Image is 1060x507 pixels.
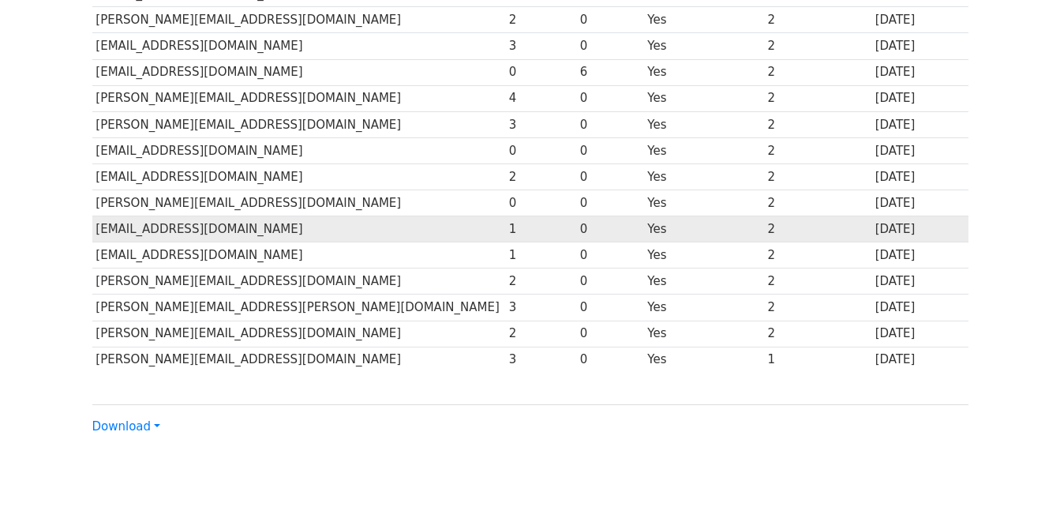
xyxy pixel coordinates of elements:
[92,85,505,111] td: [PERSON_NAME][EMAIL_ADDRESS][DOMAIN_NAME]
[764,59,871,85] td: 2
[576,295,644,321] td: 0
[871,347,968,373] td: [DATE]
[764,216,871,242] td: 2
[871,7,968,33] td: [DATE]
[576,347,644,373] td: 0
[764,33,871,59] td: 2
[981,431,1060,507] iframe: Chat Widget
[576,242,644,269] td: 0
[764,85,871,111] td: 2
[644,7,764,33] td: Yes
[505,33,576,59] td: 3
[764,242,871,269] td: 2
[576,33,644,59] td: 0
[871,242,968,269] td: [DATE]
[92,419,160,434] a: Download
[92,163,505,190] td: [EMAIL_ADDRESS][DOMAIN_NAME]
[505,59,576,85] td: 0
[92,111,505,137] td: [PERSON_NAME][EMAIL_ADDRESS][DOMAIN_NAME]
[644,137,764,163] td: Yes
[92,347,505,373] td: [PERSON_NAME][EMAIL_ADDRESS][DOMAIN_NAME]
[764,111,871,137] td: 2
[92,269,505,295] td: [PERSON_NAME][EMAIL_ADDRESS][DOMAIN_NAME]
[764,295,871,321] td: 2
[644,190,764,216] td: Yes
[764,269,871,295] td: 2
[576,216,644,242] td: 0
[92,295,505,321] td: [PERSON_NAME][EMAIL_ADDRESS][PERSON_NAME][DOMAIN_NAME]
[644,163,764,190] td: Yes
[644,111,764,137] td: Yes
[644,85,764,111] td: Yes
[505,347,576,373] td: 3
[644,295,764,321] td: Yes
[871,269,968,295] td: [DATE]
[871,190,968,216] td: [DATE]
[505,7,576,33] td: 2
[92,216,505,242] td: [EMAIL_ADDRESS][DOMAIN_NAME]
[92,7,505,33] td: [PERSON_NAME][EMAIL_ADDRESS][DOMAIN_NAME]
[505,269,576,295] td: 2
[505,85,576,111] td: 4
[505,137,576,163] td: 0
[576,137,644,163] td: 0
[871,85,968,111] td: [DATE]
[576,269,644,295] td: 0
[764,321,871,347] td: 2
[92,190,505,216] td: [PERSON_NAME][EMAIL_ADDRESS][DOMAIN_NAME]
[871,137,968,163] td: [DATE]
[576,111,644,137] td: 0
[871,33,968,59] td: [DATE]
[505,216,576,242] td: 1
[644,321,764,347] td: Yes
[92,59,505,85] td: [EMAIL_ADDRESS][DOMAIN_NAME]
[92,137,505,163] td: [EMAIL_ADDRESS][DOMAIN_NAME]
[505,190,576,216] td: 0
[92,242,505,269] td: [EMAIL_ADDRESS][DOMAIN_NAME]
[576,59,644,85] td: 6
[764,190,871,216] td: 2
[871,111,968,137] td: [DATE]
[576,163,644,190] td: 0
[871,321,968,347] td: [DATE]
[576,190,644,216] td: 0
[764,137,871,163] td: 2
[764,347,871,373] td: 1
[505,321,576,347] td: 2
[644,59,764,85] td: Yes
[871,163,968,190] td: [DATE]
[764,7,871,33] td: 2
[871,59,968,85] td: [DATE]
[505,111,576,137] td: 3
[505,163,576,190] td: 2
[576,7,644,33] td: 0
[505,295,576,321] td: 3
[644,242,764,269] td: Yes
[576,85,644,111] td: 0
[644,216,764,242] td: Yes
[644,347,764,373] td: Yes
[764,163,871,190] td: 2
[644,269,764,295] td: Yes
[92,321,505,347] td: [PERSON_NAME][EMAIL_ADDRESS][DOMAIN_NAME]
[644,33,764,59] td: Yes
[92,33,505,59] td: [EMAIL_ADDRESS][DOMAIN_NAME]
[576,321,644,347] td: 0
[871,216,968,242] td: [DATE]
[871,295,968,321] td: [DATE]
[505,242,576,269] td: 1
